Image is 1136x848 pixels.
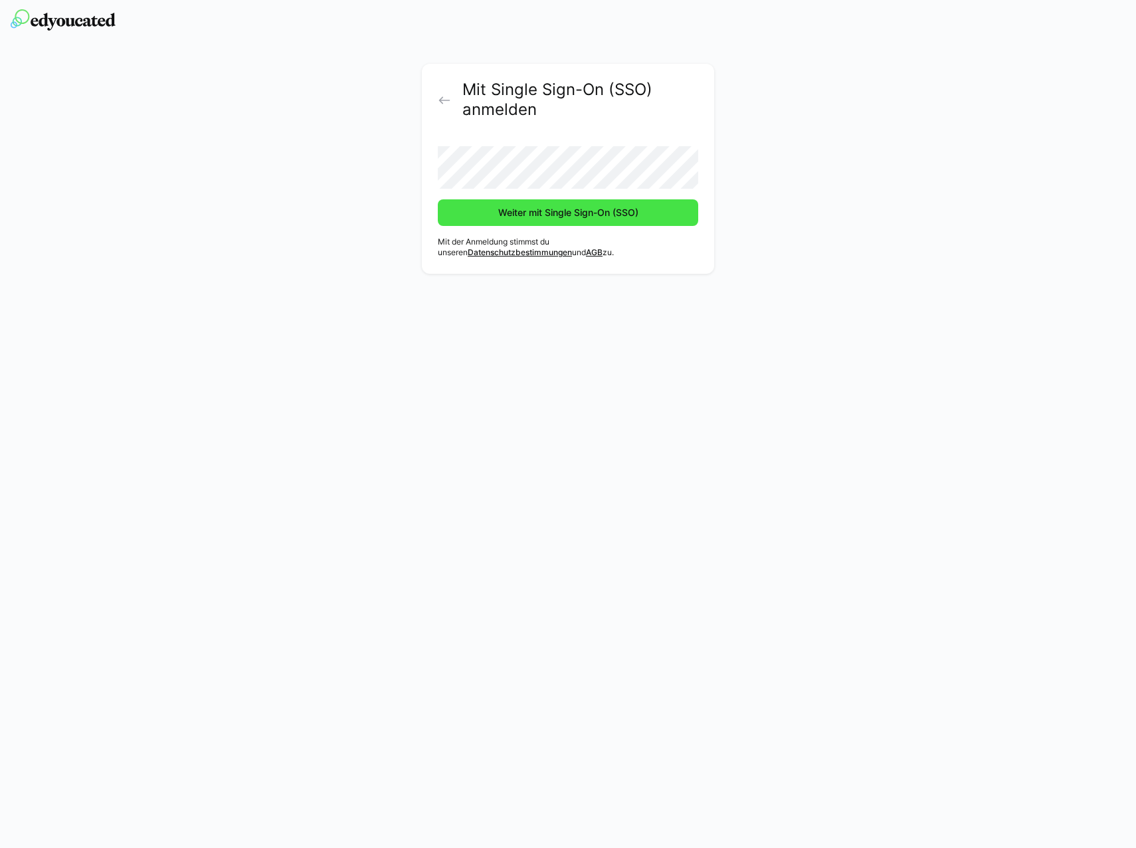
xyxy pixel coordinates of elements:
button: Weiter mit Single Sign-On (SSO) [438,199,698,226]
a: Datenschutzbestimmungen [468,247,572,257]
a: AGB [586,247,603,257]
p: Mit der Anmeldung stimmst du unseren und zu. [438,237,698,258]
span: Weiter mit Single Sign-On (SSO) [496,206,640,219]
img: edyoucated [11,9,116,31]
h2: Mit Single Sign-On (SSO) anmelden [462,80,698,120]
